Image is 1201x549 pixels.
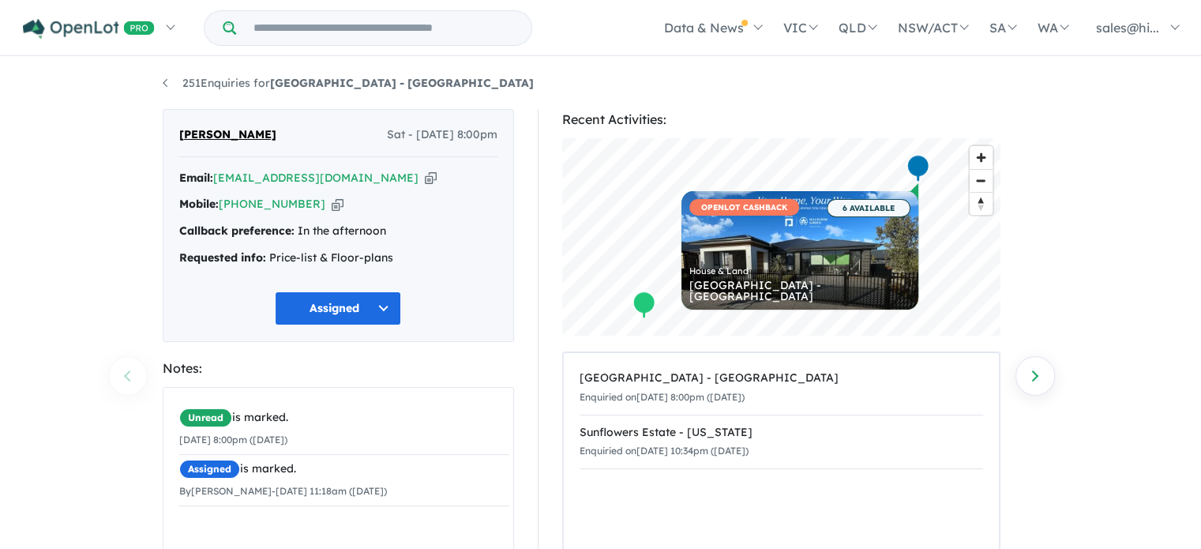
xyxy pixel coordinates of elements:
span: Zoom out [970,170,993,192]
canvas: Map [562,138,1000,336]
strong: Mobile: [179,197,219,211]
div: Notes: [163,358,514,379]
small: By [PERSON_NAME] - [DATE] 11:18am ([DATE]) [179,485,387,497]
div: Map marker [632,291,655,320]
div: is marked. [179,460,509,479]
input: Try estate name, suburb, builder or developer [239,11,528,45]
a: [PHONE_NUMBER] [219,197,325,211]
strong: [GEOGRAPHIC_DATA] - [GEOGRAPHIC_DATA] [270,76,534,90]
div: Map marker [906,154,929,183]
div: Recent Activities: [562,109,1000,130]
small: Enquiried on [DATE] 10:34pm ([DATE]) [580,445,749,457]
span: OPENLOT CASHBACK [689,199,799,216]
a: [GEOGRAPHIC_DATA] - [GEOGRAPHIC_DATA]Enquiried on[DATE] 8:00pm ([DATE]) [580,361,983,416]
div: [GEOGRAPHIC_DATA] - [GEOGRAPHIC_DATA] [580,369,983,388]
button: Copy [332,196,343,212]
a: OPENLOT CASHBACK 6 AVAILABLE House & Land [GEOGRAPHIC_DATA] - [GEOGRAPHIC_DATA] [681,191,918,310]
button: Zoom out [970,169,993,192]
button: Assigned [275,291,401,325]
span: Unread [179,408,232,427]
span: Assigned [179,460,240,479]
button: Reset bearing to north [970,192,993,215]
span: Reset bearing to north [970,193,993,215]
button: Copy [425,170,437,186]
a: [EMAIL_ADDRESS][DOMAIN_NAME] [213,171,418,185]
strong: Requested info: [179,250,266,265]
strong: Callback preference: [179,224,295,238]
div: In the afternoon [179,222,497,241]
div: Price-list & Floor-plans [179,249,497,268]
span: sales@hi... [1096,20,1159,36]
strong: Email: [179,171,213,185]
img: Openlot PRO Logo White [23,19,155,39]
span: Sat - [DATE] 8:00pm [387,126,497,145]
span: [PERSON_NAME] [179,126,276,145]
span: 6 AVAILABLE [827,199,910,217]
div: House & Land [689,267,910,276]
button: Zoom in [970,146,993,169]
div: is marked. [179,408,509,427]
a: 251Enquiries for[GEOGRAPHIC_DATA] - [GEOGRAPHIC_DATA] [163,76,534,90]
a: Sunflowers Estate - [US_STATE]Enquiried on[DATE] 10:34pm ([DATE]) [580,415,983,470]
small: [DATE] 8:00pm ([DATE]) [179,434,287,446]
div: [GEOGRAPHIC_DATA] - [GEOGRAPHIC_DATA] [689,280,910,302]
small: Enquiried on [DATE] 8:00pm ([DATE]) [580,391,745,403]
nav: breadcrumb [163,74,1039,93]
div: Sunflowers Estate - [US_STATE] [580,423,983,442]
